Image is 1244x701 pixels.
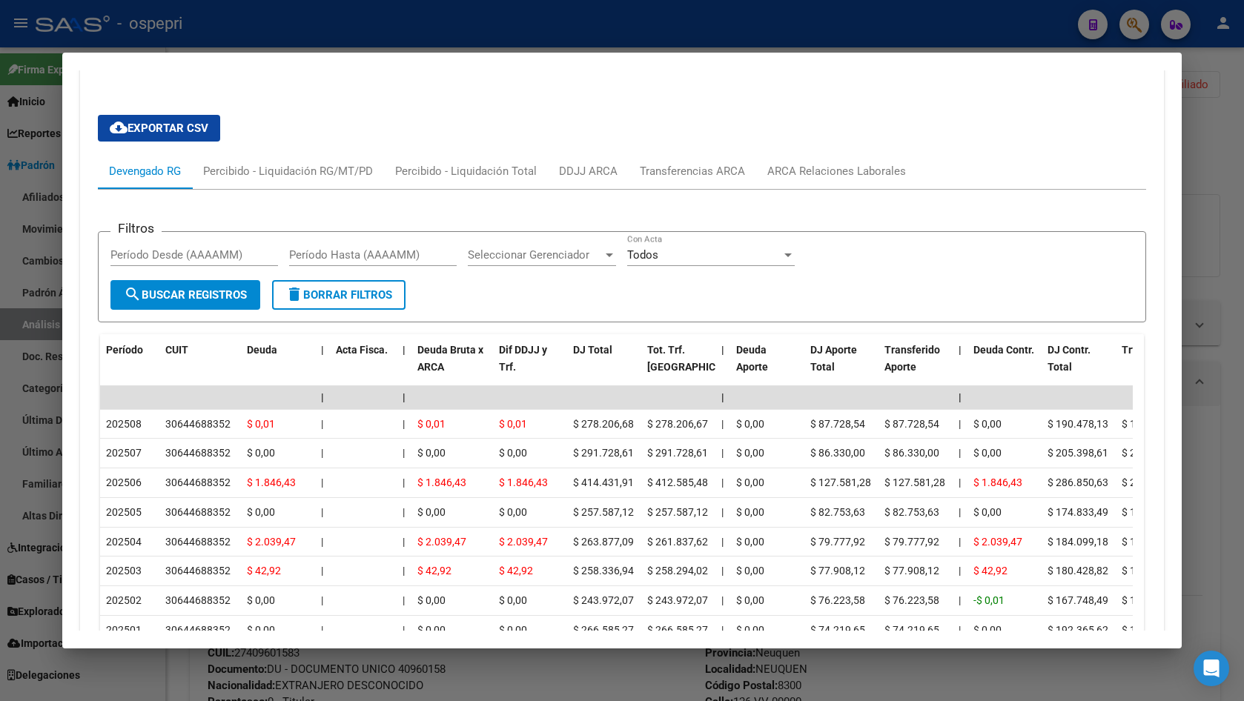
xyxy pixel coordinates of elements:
span: $ 184.099,18 [1048,536,1108,548]
span: $ 2.039,47 [499,536,548,548]
span: | [721,476,724,488]
span: $ 74.219,65 [810,624,865,636]
button: Exportar CSV [98,115,220,142]
span: $ 76.223,58 [810,594,865,606]
button: Borrar Filtros [272,280,406,310]
span: $ 205.398,61 [1122,447,1182,459]
datatable-header-cell: DJ Total [567,334,641,399]
div: Devengado RG [109,163,181,179]
span: DJ Contr. Total [1048,344,1091,373]
span: $ 258.336,94 [573,565,634,577]
span: | [959,344,962,356]
span: 202501 [106,624,142,636]
span: $ 0,00 [973,624,1002,636]
span: | [959,418,961,430]
span: Tot. Trf. [GEOGRAPHIC_DATA] [647,344,748,373]
span: Deuda Bruta x ARCA [417,344,483,373]
span: | [721,506,724,518]
span: $ 1.846,43 [417,476,466,488]
span: | [321,594,323,606]
span: $ 74.219,65 [884,624,939,636]
span: CUIT [165,344,188,356]
span: $ 0,00 [736,506,764,518]
datatable-header-cell: Tot. Trf. Bruto [641,334,715,399]
span: $ 77.908,12 [810,565,865,577]
span: $ 285.004,20 [1122,476,1182,488]
span: $ 127.581,28 [810,476,871,488]
div: 30644688352 [165,622,231,639]
datatable-header-cell: Deuda Aporte [730,334,804,399]
span: Deuda Aporte [736,344,768,373]
span: $ 291.728,61 [647,447,708,459]
span: $ 261.837,62 [647,536,708,548]
span: | [403,344,406,356]
span: $ 180.428,82 [1048,565,1108,577]
span: 202502 [106,594,142,606]
span: Deuda Contr. [973,344,1034,356]
span: | [959,624,961,636]
div: Open Intercom Messenger [1194,651,1229,686]
span: $ 87.728,54 [884,418,939,430]
span: | [403,624,405,636]
span: | [403,391,406,403]
datatable-header-cell: Dif DDJJ y Trf. [493,334,567,399]
span: DJ Aporte Total [810,344,857,373]
span: $ 82.753,63 [810,506,865,518]
span: | [321,391,324,403]
span: $ 42,92 [499,565,533,577]
span: $ 190.478,13 [1048,418,1108,430]
span: $ 0,00 [736,476,764,488]
span: $ 412.585,48 [647,476,708,488]
div: Percibido - Liquidación RG/MT/PD [203,163,373,179]
span: Dif DDJJ y Trf. [499,344,547,373]
span: $ 182.059,70 [1122,536,1182,548]
span: $ 0,00 [736,565,764,577]
span: $ 286.850,63 [1048,476,1108,488]
span: $ 76.223,58 [884,594,939,606]
span: $ 77.908,12 [884,565,939,577]
span: | [321,624,323,636]
datatable-header-cell: | [715,334,730,399]
span: | [959,536,961,548]
span: Exportar CSV [110,122,208,135]
span: $ 291.728,61 [573,447,634,459]
span: | [321,418,323,430]
span: Transferido Aporte [884,344,940,373]
span: $ 414.431,91 [573,476,634,488]
span: $ 79.777,92 [810,536,865,548]
span: $ 86.330,00 [810,447,865,459]
span: | [321,476,323,488]
span: 202507 [106,447,142,459]
span: $ 0,00 [499,506,527,518]
span: $ 278.206,68 [573,418,634,430]
span: $ 192.365,62 [1048,624,1108,636]
span: $ 0,00 [736,536,764,548]
span: 202508 [106,418,142,430]
mat-icon: search [124,285,142,303]
span: Borrar Filtros [285,288,392,302]
span: $ 2.039,47 [973,536,1022,548]
span: $ 174.833,49 [1048,506,1108,518]
span: $ 0,01 [499,418,527,430]
div: 30644688352 [165,592,231,609]
span: | [321,447,323,459]
span: $ 82.753,63 [884,506,939,518]
span: Deuda [247,344,277,356]
div: 30644688352 [165,474,231,491]
span: $ 180.385,90 [1122,565,1182,577]
span: $ 0,00 [973,447,1002,459]
span: | [959,565,961,577]
span: Acta Fisca. [336,344,388,356]
span: | [721,565,724,577]
span: $ 0,00 [973,506,1002,518]
span: $ 0,00 [973,418,1002,430]
span: Seleccionar Gerenciador [468,248,603,262]
span: $ 0,00 [417,624,446,636]
span: $ 79.777,92 [884,536,939,548]
h3: Filtros [110,220,162,236]
span: | [403,476,405,488]
span: $ 258.294,02 [647,565,708,577]
datatable-header-cell: Deuda Bruta x ARCA [411,334,493,399]
span: $ 42,92 [417,565,451,577]
span: $ 257.587,12 [573,506,634,518]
